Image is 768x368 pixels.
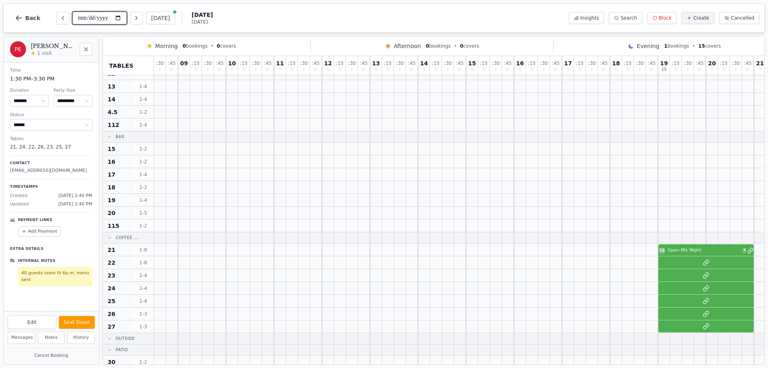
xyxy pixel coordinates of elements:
[564,60,572,66] span: 17
[146,12,175,24] button: [DATE]
[528,61,536,66] span: : 15
[542,68,545,72] span: 0
[108,171,115,179] span: 17
[530,68,533,72] span: 0
[426,43,450,49] span: bookings
[204,61,212,66] span: : 30
[398,68,401,72] span: 0
[647,12,677,24] button: Block
[684,61,692,66] span: : 30
[698,43,721,49] span: covers
[602,68,605,72] span: 0
[116,134,124,140] span: Bar
[38,332,65,344] button: Notes
[134,311,153,317] span: 1 - 3
[10,67,92,74] dt: Time
[636,61,644,66] span: : 30
[480,61,488,66] span: : 15
[252,61,260,66] span: : 30
[648,61,656,66] span: : 45
[372,60,380,66] span: 13
[211,43,214,49] span: •
[312,61,320,66] span: : 45
[134,122,153,128] span: 1 - 4
[134,324,153,330] span: 1 - 3
[192,61,200,66] span: : 15
[134,171,153,178] span: 1 - 4
[10,184,92,190] p: Timestamps
[134,223,153,229] span: 1 - 2
[155,42,178,50] span: Morning
[682,12,714,24] button: Create
[134,159,153,165] span: 1 - 2
[350,68,353,72] span: 0
[134,285,153,292] span: 1 - 4
[722,68,725,72] span: 0
[348,61,356,66] span: : 30
[180,60,188,66] span: 09
[324,60,332,66] span: 12
[637,42,659,50] span: Evening
[454,43,457,49] span: •
[134,272,153,279] span: 1 - 4
[108,323,115,331] span: 27
[384,61,392,66] span: : 15
[231,68,233,72] span: 0
[744,61,752,66] span: : 45
[460,43,479,49] span: covers
[609,12,642,24] button: Search
[567,68,569,72] span: 0
[108,82,115,90] span: 13
[108,297,115,305] span: 25
[746,68,749,72] span: 0
[194,68,197,72] span: 0
[615,68,617,72] span: 0
[8,332,35,344] button: Messages
[662,68,667,72] span: 15
[10,112,92,119] dt: Status
[10,41,26,57] div: PE
[578,68,581,72] span: 0
[674,68,677,72] span: 0
[266,68,269,72] span: 0
[360,61,368,66] span: : 45
[288,61,296,66] span: : 15
[134,210,153,216] span: 1 - 5
[300,61,308,66] span: : 30
[108,271,115,280] span: 23
[134,197,153,203] span: 1 - 4
[471,68,473,72] span: 0
[664,43,689,49] span: bookings
[659,15,672,21] span: Block
[67,332,95,344] button: History
[116,336,135,342] span: Outside
[660,60,668,66] span: 19
[620,15,637,21] span: Search
[130,12,143,24] button: Next day
[590,68,593,72] span: 0
[434,68,437,72] span: 0
[108,246,115,254] span: 21
[134,146,153,152] span: 1 - 2
[254,68,257,72] span: 0
[432,61,440,66] span: : 15
[314,68,317,72] span: 0
[693,15,709,21] span: Create
[612,60,620,66] span: 18
[264,61,272,66] span: : 45
[10,87,49,94] dt: Duration
[742,248,746,253] span: 7
[108,310,115,318] span: 26
[134,184,153,191] span: 1 - 2
[109,62,134,70] span: Tables
[732,61,740,66] span: : 30
[183,68,185,72] span: 0
[218,68,221,72] span: 0
[217,43,236,49] span: covers
[698,43,705,49] span: 15
[116,235,138,241] span: Coffee ...
[10,193,28,199] span: Created
[37,50,52,56] span: 1 visit
[588,61,596,66] span: : 30
[519,68,521,72] span: 0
